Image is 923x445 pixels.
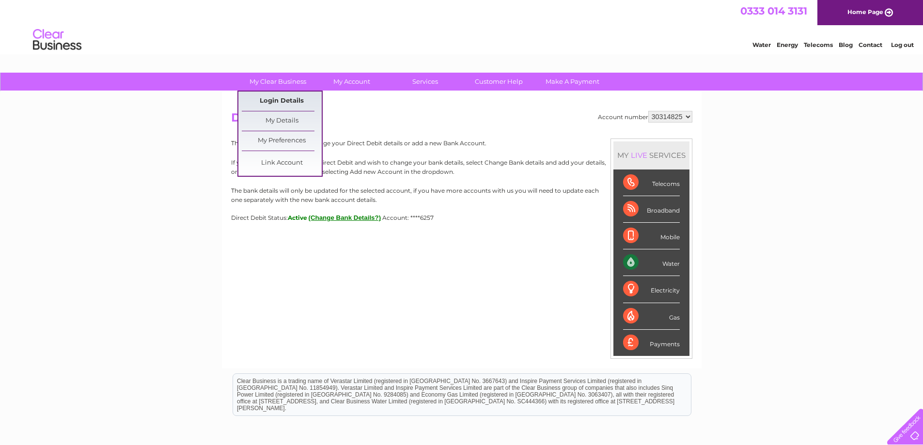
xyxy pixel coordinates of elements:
div: Water [623,249,680,276]
a: My Account [312,73,391,91]
h2: Direct Debit [231,111,692,129]
div: MY SERVICES [613,141,689,169]
div: Account number [598,111,692,123]
p: The bank details will only be updated for the selected account, if you have more accounts with us... [231,186,692,204]
a: My Clear Business [238,73,318,91]
div: Broadband [623,196,680,223]
div: Clear Business is a trading name of Verastar Limited (registered in [GEOGRAPHIC_DATA] No. 3667643... [233,5,691,47]
a: 0333 014 3131 [740,5,807,17]
a: Customer Help [459,73,539,91]
a: Blog [839,41,853,48]
a: Link Account [242,153,322,173]
a: My Preferences [242,131,322,151]
div: Gas [623,303,680,330]
div: Direct Debit Status: [231,214,692,221]
p: If you are currently paying by Direct Debit and wish to change your bank details, select Change B... [231,158,692,176]
a: Services [385,73,465,91]
button: (Change Bank Details?) [309,214,381,221]
a: Login Details [242,92,322,111]
div: Mobile [623,223,680,249]
div: Payments [623,330,680,356]
a: Telecoms [804,41,833,48]
a: My Details [242,111,322,131]
a: Make A Payment [532,73,612,91]
img: logo.png [32,25,82,55]
a: Energy [777,41,798,48]
p: This page will allow you to change your Direct Debit details or add a new Bank Account. [231,138,692,148]
a: Log out [891,41,914,48]
a: Water [752,41,771,48]
div: LIVE [629,151,649,160]
span: Active [288,214,307,221]
div: Telecoms [623,169,680,196]
div: Electricity [623,276,680,303]
a: Contact [859,41,882,48]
